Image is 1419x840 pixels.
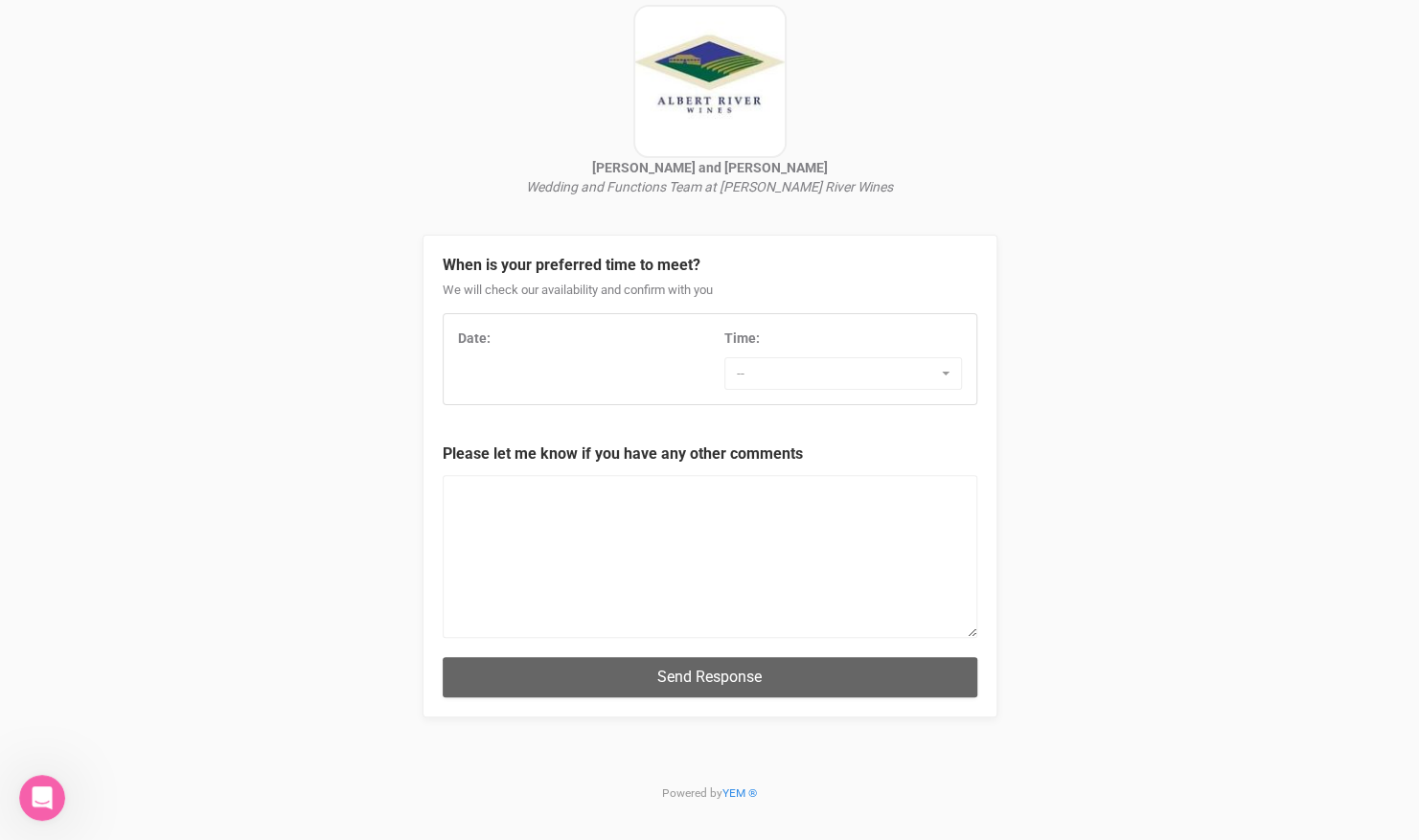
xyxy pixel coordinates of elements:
[633,5,787,158] img: logo.JPG
[737,364,937,383] span: --
[443,282,977,314] div: We will check our availability and confirm with you
[423,737,997,834] p: Powered by
[592,160,828,175] strong: [PERSON_NAME] and [PERSON_NAME]
[722,786,757,800] a: YEM ®
[443,443,977,465] legend: Please let me know if you have any other comments
[443,657,977,696] button: Send Response
[19,775,65,821] iframe: Intercom live chat
[458,330,491,346] strong: Date:
[526,179,893,194] i: Wedding and Functions Team at [PERSON_NAME] River Wines
[724,357,962,390] button: --
[443,255,977,277] legend: When is your preferred time to meet?
[724,330,760,346] strong: Time:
